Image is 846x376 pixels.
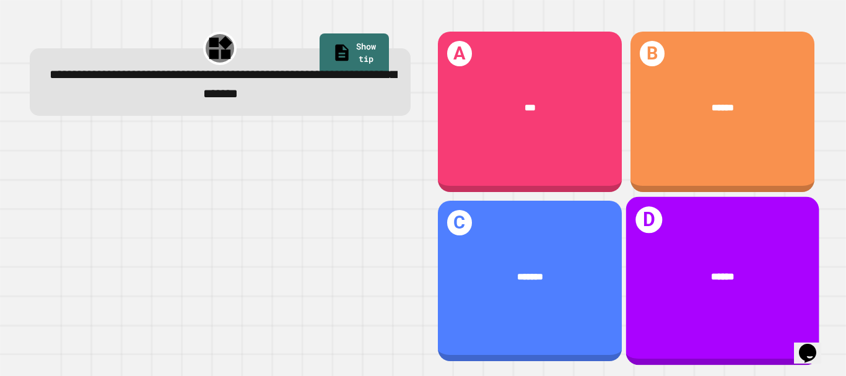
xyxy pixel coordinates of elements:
h1: D [635,206,662,233]
h1: A [447,41,473,66]
iframe: chat widget [794,326,834,364]
h1: B [640,41,665,66]
h1: C [447,210,473,235]
a: Show tip [320,33,389,75]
